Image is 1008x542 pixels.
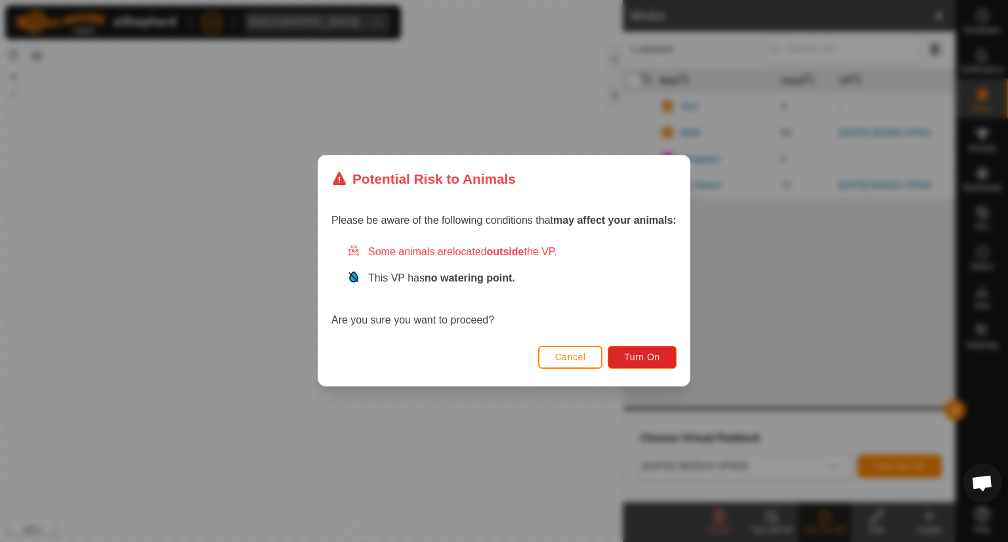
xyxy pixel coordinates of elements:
div: Some animals are [347,245,677,261]
span: Please be aware of the following conditions that [331,215,677,226]
span: Turn On [625,352,660,363]
span: Cancel [555,352,586,363]
button: Turn On [608,346,677,369]
strong: outside [487,247,524,258]
strong: no watering point. [425,273,515,284]
strong: may affect your animals: [553,215,677,226]
span: This VP has [368,273,515,284]
div: Potential Risk to Animals [331,169,516,189]
div: Are you sure you want to proceed? [331,245,677,329]
button: Cancel [538,346,603,369]
div: Open chat [963,463,1002,503]
span: located the VP. [453,247,557,258]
